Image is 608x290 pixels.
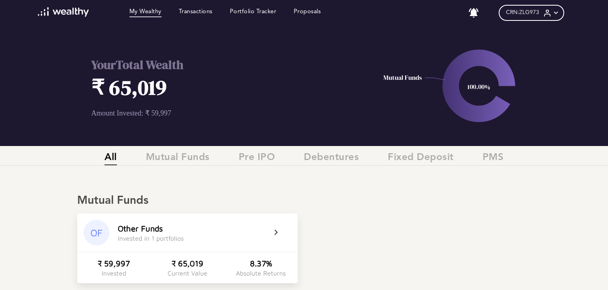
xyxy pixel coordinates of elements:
div: Invested in 1 portfolios [118,235,184,242]
a: My Wealthy [129,8,162,17]
a: Proposals [294,8,321,17]
text: Mutual Funds [383,73,422,82]
span: Pre IPO [239,152,275,165]
p: Amount Invested: ₹ 59,997 [91,109,350,118]
div: OF [84,220,109,245]
span: Fixed Deposit [388,152,454,165]
img: wl-logo-white.svg [38,7,89,17]
h2: Your Total Wealth [91,57,350,73]
div: ₹ 59,997 [98,259,130,268]
div: Invested [102,270,126,277]
span: Debentures [304,152,359,165]
div: ₹ 65,019 [172,259,203,268]
span: All [104,152,117,165]
div: Mutual Funds [77,194,531,208]
div: Current Value [168,270,207,277]
a: Portfolio Tracker [230,8,276,17]
h1: ₹ 65,019 [91,73,350,101]
div: Absolute Returns [236,270,286,277]
span: CRN: ZLG973 [506,9,539,16]
a: Transactions [179,8,213,17]
span: Mutual Funds [146,152,210,165]
div: 8.37% [250,259,272,268]
text: 100.00% [467,82,490,91]
div: Other Funds [118,224,163,233]
iframe: Chat [574,254,602,284]
span: PMS [483,152,504,165]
